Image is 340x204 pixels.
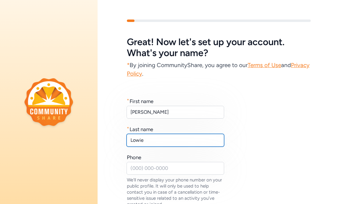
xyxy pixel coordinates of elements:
[127,162,224,175] input: (000) 000-0000
[127,61,311,78] div: By joining CommunityShare, you agree to our and .
[130,126,153,133] div: Last name
[127,154,141,161] div: Phone
[127,48,311,59] div: What's your name?
[24,78,73,126] img: logo
[130,98,153,105] div: First name
[248,62,281,69] a: Terms of Use
[127,37,311,48] div: Great! Now let's set up your account.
